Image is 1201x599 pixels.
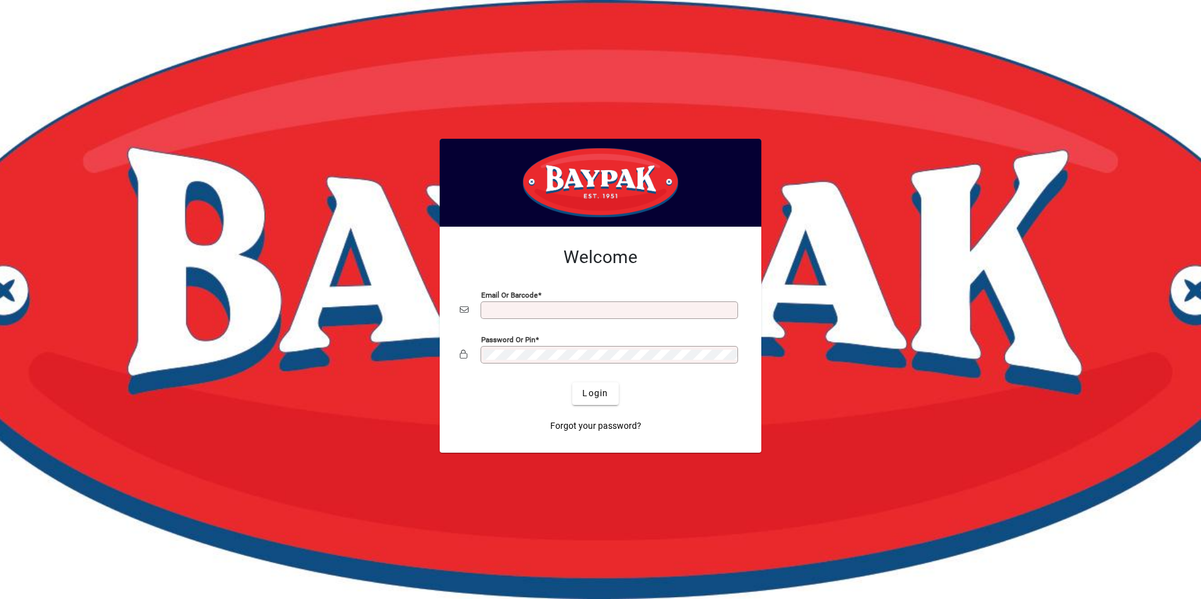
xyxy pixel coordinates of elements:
mat-label: Password or Pin [481,335,535,343]
a: Forgot your password? [545,415,646,438]
span: Forgot your password? [550,419,641,433]
button: Login [572,382,618,405]
span: Login [582,387,608,400]
h2: Welcome [460,247,741,268]
mat-label: Email or Barcode [481,290,538,299]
